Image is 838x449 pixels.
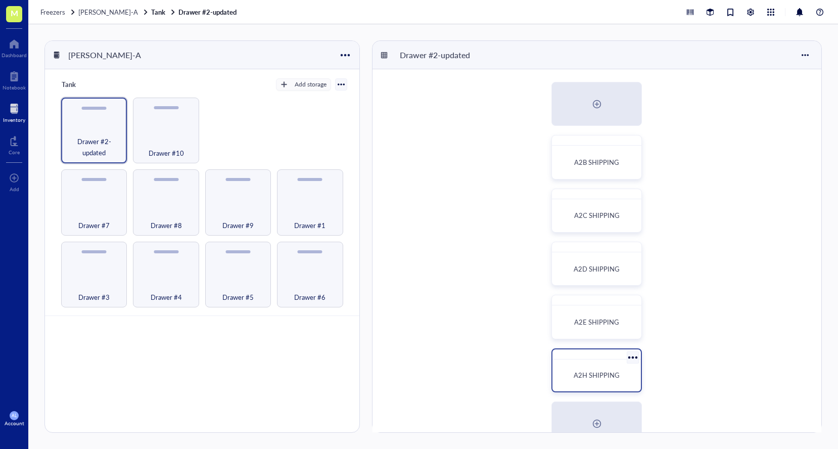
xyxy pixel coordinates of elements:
[222,292,254,303] span: Drawer #5
[40,7,65,17] span: Freezers
[574,317,619,327] span: A2E SHIPPING
[9,133,20,155] a: Core
[151,292,182,303] span: Drawer #4
[66,136,122,158] span: Drawer #2-updated
[149,148,184,159] span: Drawer #10
[10,186,19,192] div: Add
[294,292,325,303] span: Drawer #6
[78,292,110,303] span: Drawer #3
[40,8,76,17] a: Freezers
[295,80,327,89] div: Add storage
[5,420,24,426] div: Account
[12,413,17,418] span: AL
[3,101,25,123] a: Inventory
[574,210,620,220] span: A2C SHIPPING
[78,7,138,17] span: [PERSON_NAME]-A
[294,220,325,231] span: Drawer #1
[9,149,20,155] div: Core
[3,117,25,123] div: Inventory
[574,264,620,274] span: A2D SHIPPING
[151,8,239,17] a: TankDrawer #2-updated
[64,47,146,64] div: [PERSON_NAME]-A
[78,8,149,17] a: [PERSON_NAME]-A
[222,220,254,231] span: Drawer #9
[3,68,26,91] a: Notebook
[276,78,331,91] button: Add storage
[2,52,27,58] div: Dashboard
[78,220,110,231] span: Drawer #7
[3,84,26,91] div: Notebook
[395,47,475,64] div: Drawer #2-updated
[574,157,619,167] span: A2B SHIPPING
[11,7,18,19] span: M
[2,36,27,58] a: Dashboard
[574,370,620,380] span: A2H SHIPPING
[57,77,118,92] div: Tank
[151,220,182,231] span: Drawer #8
